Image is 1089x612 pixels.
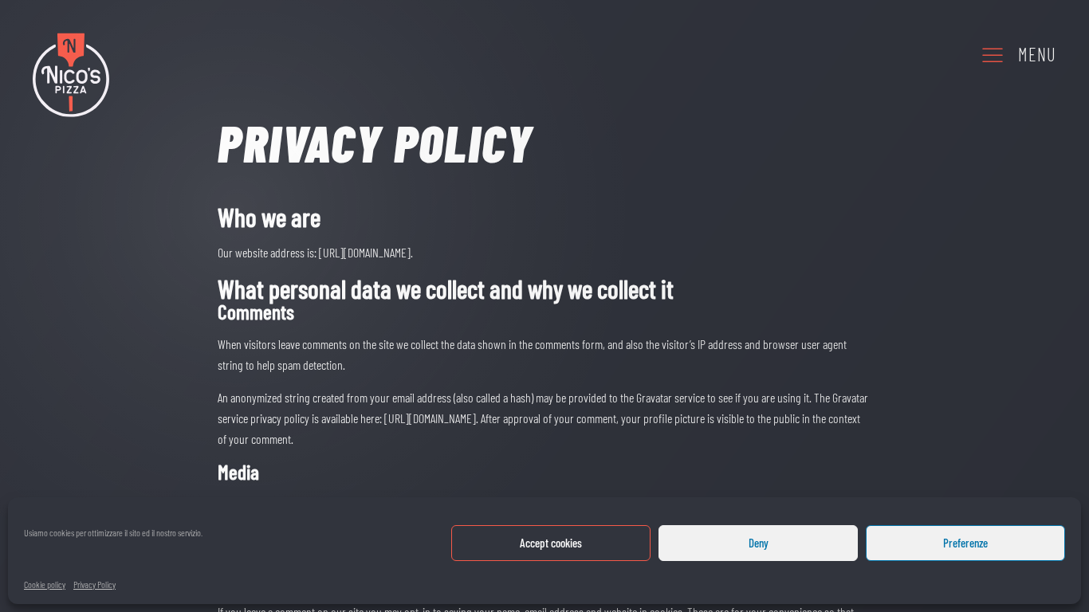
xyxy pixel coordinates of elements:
a: Menu [980,33,1056,76]
a: Privacy Policy [73,577,116,592]
p: If you upload images to the website, you should avoid uploading images with embedded location dat... [218,495,871,535]
button: Preferenze [866,525,1065,561]
button: Accept cookies [451,525,651,561]
img: Nico's Pizza Logo Colori [33,33,109,117]
p: An anonymized string created from your email address (also called a hash) may be provided to the ... [218,387,871,449]
button: Deny [659,525,858,561]
p: Our website address is: [URL][DOMAIN_NAME]. [218,242,871,263]
div: Usiamo cookies per ottimizzare il sito ed il nostro servizio. [24,525,202,557]
p: When visitors leave comments on the site we collect the data shown in the comments form, and also... [218,334,871,375]
div: Menu [1018,41,1056,69]
h3: Comments [218,301,871,322]
a: Cookie policy [24,577,65,592]
h2: What personal data we collect and why we collect it [218,276,871,301]
h3: Media [218,461,871,482]
h2: Who we are [218,204,871,229]
span: Privacy Policy [218,117,533,168]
